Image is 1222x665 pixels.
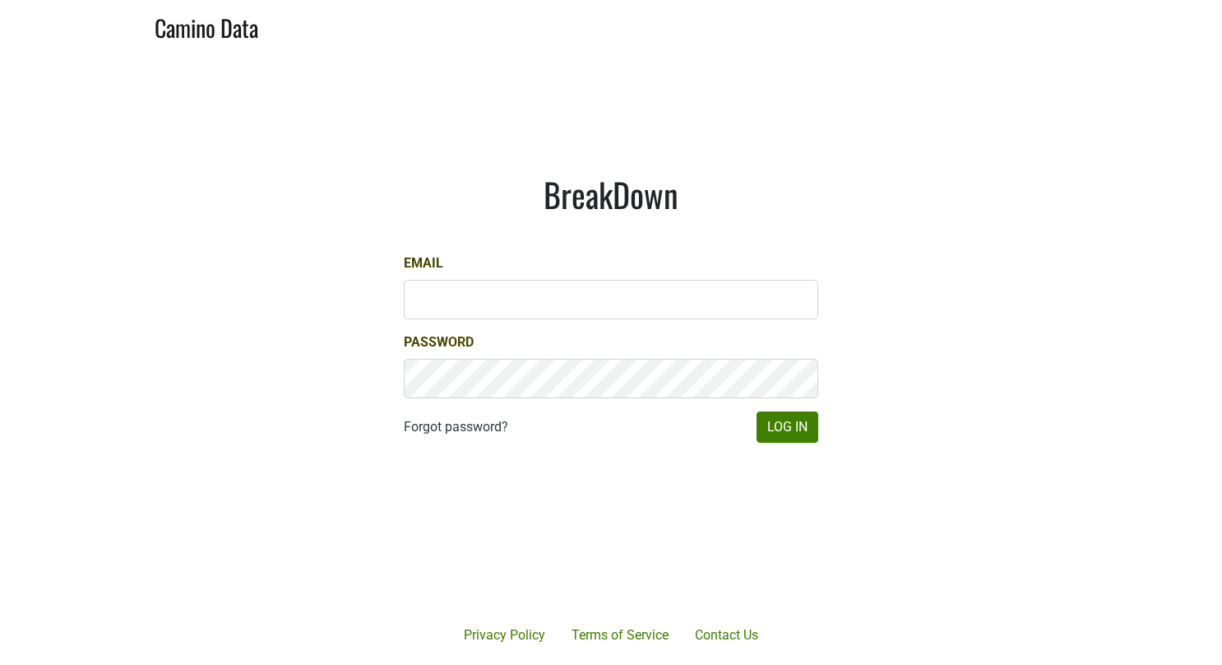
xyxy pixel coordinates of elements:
[451,619,558,652] a: Privacy Policy
[682,619,771,652] a: Contact Us
[404,332,474,352] label: Password
[757,412,818,443] button: Log In
[404,174,818,214] h1: BreakDown
[155,7,258,45] a: Camino Data
[558,619,682,652] a: Terms of Service
[404,417,508,437] a: Forgot password?
[404,253,443,273] label: Email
